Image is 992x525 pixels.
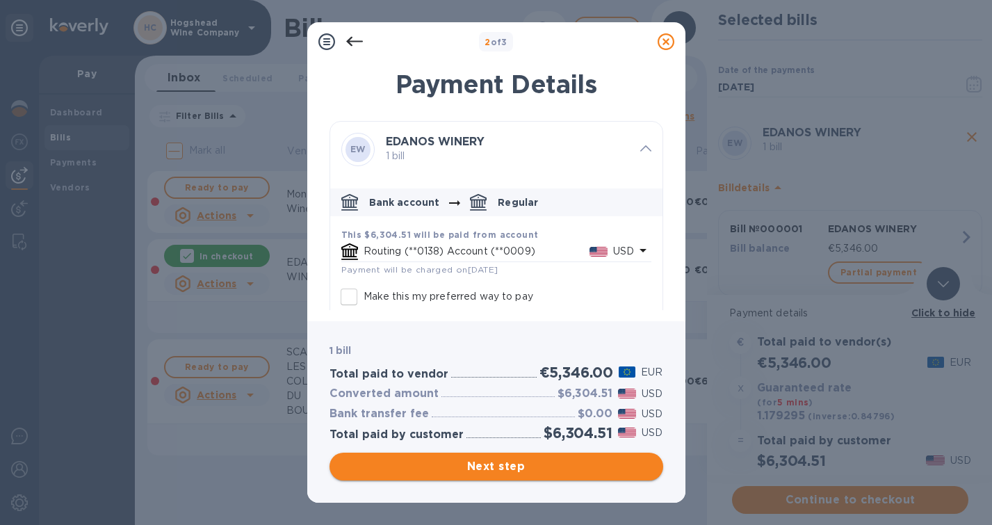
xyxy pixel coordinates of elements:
[330,122,662,177] div: EWEDANOS WINERY 1 bill
[642,426,662,440] p: USD
[498,195,538,209] p: Regular
[539,364,613,381] h2: €5,346.00
[589,247,608,257] img: USD
[578,407,612,421] h3: $0.00
[364,244,589,259] p: Routing (**0138) Account (**0009)
[618,428,637,437] img: USD
[330,387,439,401] h3: Converted amount
[641,365,662,380] p: EUR
[386,149,629,163] p: 1 bill
[330,368,448,381] h3: Total paid to vendor
[341,229,539,240] b: This $6,304.51 will be paid from account
[642,407,662,421] p: USD
[341,458,652,475] span: Next step
[485,37,507,47] b: of 3
[330,345,352,356] b: 1 bill
[618,409,637,419] img: USD
[485,37,490,47] span: 2
[364,289,533,304] p: Make this my preferred way to pay
[330,453,663,480] button: Next step
[330,428,464,442] h3: Total paid by customer
[330,183,662,448] div: default-method
[386,135,485,148] b: EDANOS WINERY
[330,407,429,421] h3: Bank transfer fee
[544,424,612,442] h2: $6,304.51
[613,244,634,259] p: USD
[350,144,366,154] b: EW
[618,389,637,398] img: USD
[330,70,663,99] h1: Payment Details
[341,264,498,275] span: Payment will be charged on [DATE]
[558,387,612,401] h3: $6,304.51
[369,195,440,209] p: Bank account
[642,387,662,401] p: USD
